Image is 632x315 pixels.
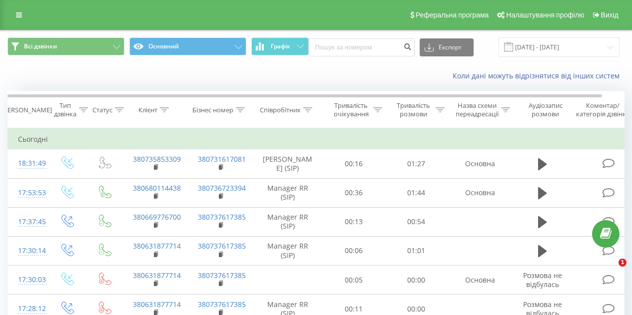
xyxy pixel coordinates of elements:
[133,241,181,251] a: 380631877714
[18,212,38,232] div: 17:37:45
[198,271,246,280] a: 380737617385
[601,11,619,19] span: Вихід
[420,38,474,56] button: Експорт
[323,178,385,207] td: 00:36
[385,178,448,207] td: 01:44
[394,101,433,118] div: Тривалість розмови
[598,259,622,283] iframe: Intercom live chat
[521,101,570,118] div: Аудіозапис розмови
[198,241,246,251] a: 380737617385
[448,178,513,207] td: Основна
[198,154,246,164] a: 380731617081
[574,101,632,118] div: Коментар/категорія дзвінка
[253,236,323,265] td: Manager RR (SIP)
[309,38,415,56] input: Пошук за номером
[385,236,448,265] td: 01:01
[323,236,385,265] td: 00:06
[253,207,323,236] td: Manager RR (SIP)
[192,106,233,114] div: Бізнес номер
[54,101,76,118] div: Тип дзвінка
[331,101,371,118] div: Тривалість очікування
[18,270,38,290] div: 17:30:03
[448,149,513,178] td: Основна
[251,37,309,55] button: Графік
[323,149,385,178] td: 00:16
[7,37,124,55] button: Всі дзвінки
[133,271,181,280] a: 380631877714
[385,207,448,236] td: 00:54
[523,271,562,289] span: Розмова не відбулась
[453,71,625,80] a: Коли дані можуть відрізнятися вiд інших систем
[198,212,246,222] a: 380737617385
[133,212,181,222] a: 380669776700
[456,101,499,118] div: Назва схеми переадресації
[448,266,513,295] td: Основна
[18,154,38,173] div: 18:31:49
[18,241,38,261] div: 17:30:14
[129,37,246,55] button: Основний
[133,154,181,164] a: 380735853309
[385,266,448,295] td: 00:00
[138,106,157,114] div: Клієнт
[198,300,246,309] a: 380737617385
[385,149,448,178] td: 01:27
[416,11,489,19] span: Реферальна програма
[323,266,385,295] td: 00:05
[271,43,290,50] span: Графік
[133,183,181,193] a: 380680114438
[24,42,57,50] span: Всі дзвінки
[253,178,323,207] td: Manager RR (SIP)
[506,11,584,19] span: Налаштування профілю
[1,106,52,114] div: [PERSON_NAME]
[18,183,38,203] div: 17:53:53
[260,106,301,114] div: Співробітник
[619,259,627,267] span: 1
[133,300,181,309] a: 380631877714
[323,207,385,236] td: 00:13
[198,183,246,193] a: 380736723394
[92,106,112,114] div: Статус
[253,149,323,178] td: [PERSON_NAME] (SIP)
